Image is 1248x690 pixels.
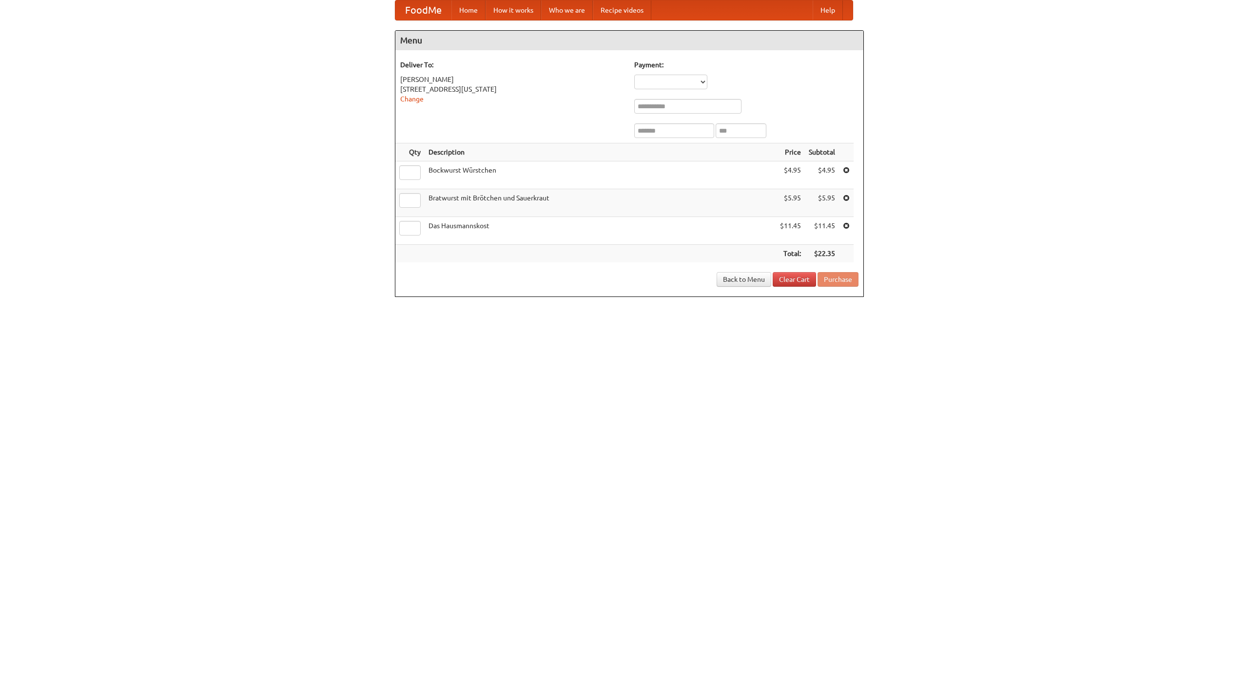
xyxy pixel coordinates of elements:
[425,217,776,245] td: Das Hausmannskost
[400,95,424,103] a: Change
[776,161,805,189] td: $4.95
[541,0,593,20] a: Who we are
[634,60,858,70] h5: Payment:
[818,272,858,287] button: Purchase
[776,245,805,263] th: Total:
[773,272,816,287] a: Clear Cart
[400,60,624,70] h5: Deliver To:
[813,0,843,20] a: Help
[400,75,624,84] div: [PERSON_NAME]
[486,0,541,20] a: How it works
[776,189,805,217] td: $5.95
[451,0,486,20] a: Home
[805,161,839,189] td: $4.95
[776,217,805,245] td: $11.45
[776,143,805,161] th: Price
[805,245,839,263] th: $22.35
[805,217,839,245] td: $11.45
[805,143,839,161] th: Subtotal
[425,161,776,189] td: Bockwurst Würstchen
[425,189,776,217] td: Bratwurst mit Brötchen und Sauerkraut
[395,0,451,20] a: FoodMe
[400,84,624,94] div: [STREET_ADDRESS][US_STATE]
[593,0,651,20] a: Recipe videos
[717,272,771,287] a: Back to Menu
[425,143,776,161] th: Description
[805,189,839,217] td: $5.95
[395,31,863,50] h4: Menu
[395,143,425,161] th: Qty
